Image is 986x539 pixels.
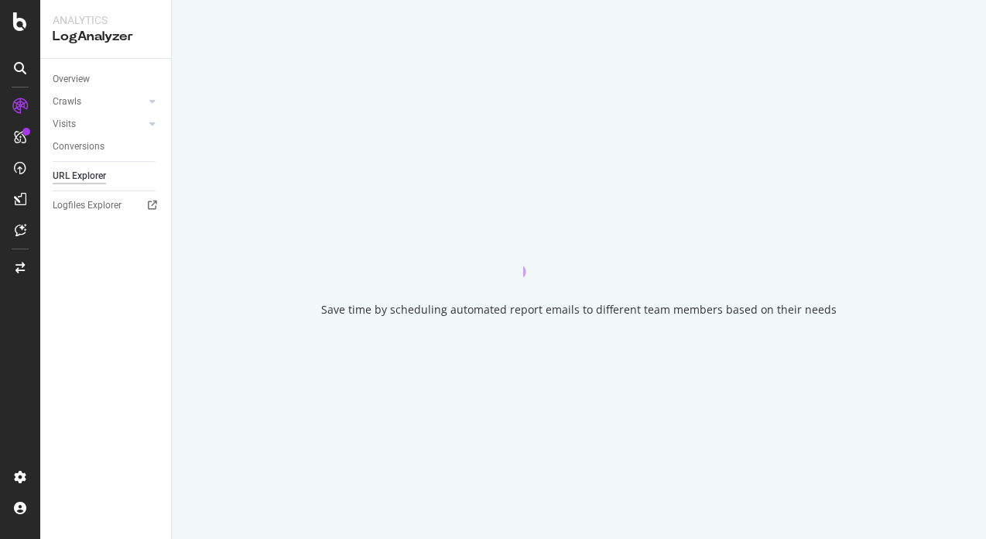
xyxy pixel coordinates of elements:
a: URL Explorer [53,168,160,184]
a: Overview [53,71,160,88]
div: Overview [53,71,90,88]
div: Visits [53,116,76,132]
a: Crawls [53,94,145,110]
a: Conversions [53,139,160,155]
div: Crawls [53,94,81,110]
div: Analytics [53,12,159,28]
a: Visits [53,116,145,132]
div: Conversions [53,139,104,155]
div: LogAnalyzer [53,28,159,46]
div: animation [523,221,635,277]
div: Save time by scheduling automated report emails to different team members based on their needs [321,302,837,318]
div: Logfiles Explorer [53,197,122,214]
a: Logfiles Explorer [53,197,160,214]
div: URL Explorer [53,168,106,184]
